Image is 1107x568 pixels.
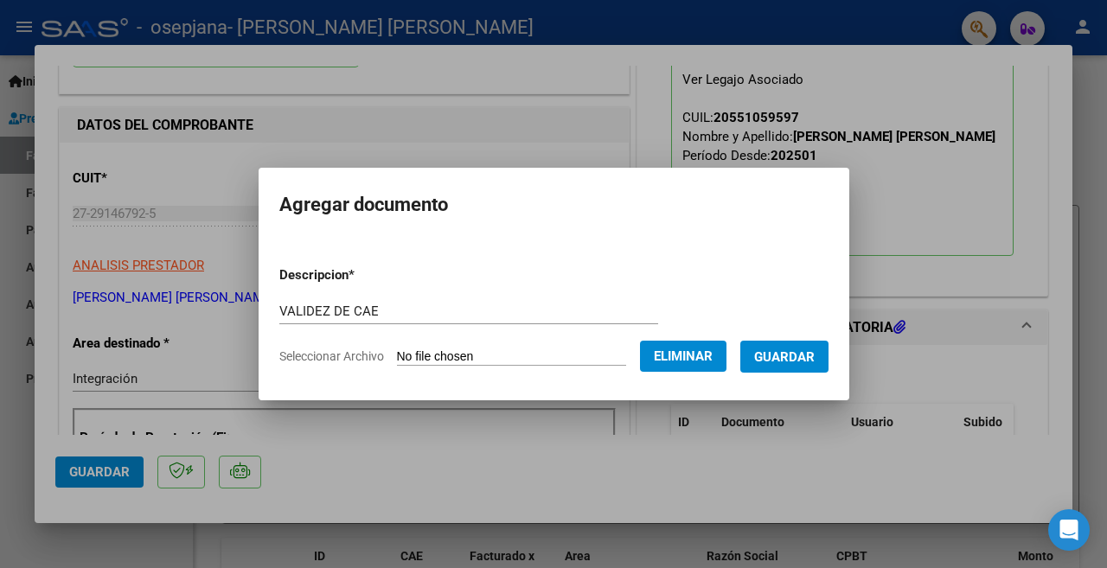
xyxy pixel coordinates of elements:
span: Eliminar [654,348,713,364]
h2: Agregar documento [279,188,829,221]
button: Eliminar [640,341,726,372]
span: Seleccionar Archivo [279,349,384,363]
p: Descripcion [279,265,445,285]
div: Open Intercom Messenger [1048,509,1090,551]
span: Guardar [754,349,815,365]
button: Guardar [740,341,829,373]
